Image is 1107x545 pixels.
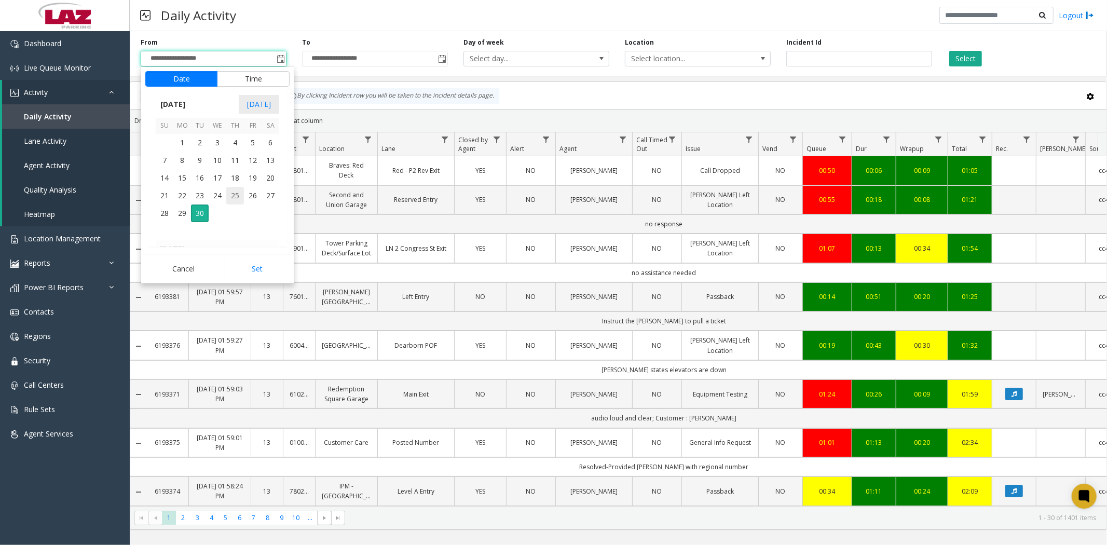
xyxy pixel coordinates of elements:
img: 'icon' [10,382,19,390]
span: 1 [173,134,191,152]
a: 00:55 [809,195,845,205]
a: Rec. Filter Menu [1020,132,1034,146]
a: 00:09 [903,389,941,399]
a: 780169 [290,195,309,205]
a: NO [639,243,675,253]
a: 00:19 [809,340,845,350]
a: NO [461,292,500,302]
img: 'icon' [10,64,19,73]
a: Collapse Details [130,439,147,447]
a: 6193376 [153,340,182,350]
span: 19 [244,169,262,187]
a: Red - P2 Rev Exit [384,166,448,175]
span: Live Queue Monitor [24,63,91,73]
a: Vend Filter Menu [786,132,800,146]
span: 20 [262,169,279,187]
a: YES [461,243,500,253]
img: 'icon' [10,284,19,292]
div: 00:18 [858,195,890,205]
td: Tuesday, September 30, 2025 [191,205,209,222]
span: 14 [156,169,173,187]
a: Redemption Square Garage [322,384,371,404]
a: 00:26 [858,389,890,399]
span: Select location... [625,51,741,66]
img: 'icon' [10,406,19,414]
a: Collapse Details [130,342,147,350]
label: Incident Id [786,38,822,47]
img: 'icon' [10,357,19,365]
span: 23 [191,187,209,205]
a: 00:14 [809,292,845,302]
a: Alert Filter Menu [539,132,553,146]
a: 01:01 [809,438,845,447]
span: 7 [156,152,173,169]
a: NO [639,340,675,350]
span: NO [776,438,786,447]
div: 01:59 [954,389,986,399]
a: NO [639,438,675,447]
a: 01:25 [954,292,986,302]
span: 10 [209,152,226,169]
a: 01:24 [809,389,845,399]
span: 26 [244,187,262,205]
span: 28 [156,205,173,222]
a: 01:05 [954,166,986,175]
img: 'icon' [10,89,19,97]
a: 6193371 [153,389,182,399]
a: 6193374 [153,486,182,496]
td: Tuesday, September 16, 2025 [191,169,209,187]
a: NO [513,340,549,350]
a: 00:43 [858,340,890,350]
a: Posted Number [384,438,448,447]
button: Cancel [145,257,222,280]
span: 12 [244,152,262,169]
span: 22 [173,187,191,205]
span: 6 [262,134,279,152]
img: 'icon' [10,430,19,439]
a: 13 [257,292,277,302]
td: Wednesday, September 10, 2025 [209,152,226,169]
a: Dearborn POF [384,340,448,350]
span: 16 [191,169,209,187]
td: Saturday, September 20, 2025 [262,169,279,187]
span: NO [776,292,786,301]
span: 18 [226,169,244,187]
a: [PERSON_NAME] Left Location [688,238,752,258]
a: 00:30 [903,340,941,350]
a: NO [639,166,675,175]
span: 15 [173,169,191,187]
td: Sunday, September 14, 2025 [156,169,173,187]
a: Customer Care [322,438,371,447]
div: 00:51 [858,292,890,302]
td: Tuesday, September 23, 2025 [191,187,209,205]
a: [DATE] 01:58:24 PM [195,481,244,501]
a: Passback [688,292,752,302]
a: [PERSON_NAME] [562,166,626,175]
span: 5 [244,134,262,152]
img: 'icon' [10,308,19,317]
span: 2 [191,134,209,152]
span: Heatmap [24,209,55,219]
a: NO [639,486,675,496]
a: Collapse Details [130,245,147,253]
a: [PERSON_NAME] Left Location [688,335,752,355]
a: 6193381 [153,292,182,302]
a: 890133 [290,243,309,253]
span: NO [475,292,485,301]
span: 27 [262,187,279,205]
td: Monday, September 8, 2025 [173,152,191,169]
a: Reserved Entry [384,195,448,205]
span: 4 [226,134,244,152]
a: YES [461,340,500,350]
td: Friday, September 5, 2025 [244,134,262,152]
a: 00:34 [903,243,941,253]
td: Sunday, September 7, 2025 [156,152,173,169]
